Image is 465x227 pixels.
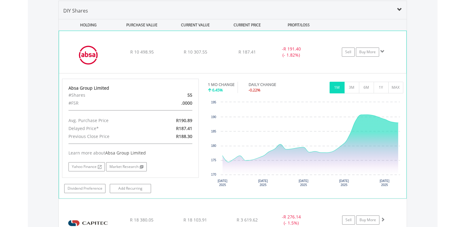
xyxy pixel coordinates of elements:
[299,179,308,187] text: [DATE] 2025
[283,46,301,52] span: R 191.40
[68,150,193,156] div: Learn more about
[62,39,115,72] img: EQU.ZA.ABG.png
[68,162,105,171] a: Yahoo Finance
[64,91,153,99] div: #Shares
[330,82,345,93] button: 1M
[344,82,359,93] button: 3M
[211,173,216,176] text: 170
[64,117,153,125] div: Avg. Purchase Price
[64,99,153,107] div: #FSR
[374,82,389,93] button: 1Y
[183,217,207,223] span: R 18 103.91
[64,184,105,193] a: Dividend Preference
[238,49,256,55] span: R 187.41
[342,215,355,225] a: Sell
[63,7,88,14] span: DIY Shares
[68,85,193,91] div: Absa Group Limited
[237,217,258,223] span: R 3 619.62
[64,132,153,140] div: Previous Close Price
[356,47,379,57] a: Buy More
[208,82,234,87] div: 1 MO CHANGE
[249,82,297,87] div: DAILY CHANGE
[211,158,216,162] text: 175
[211,101,216,104] text: 195
[380,179,389,187] text: [DATE] 2025
[116,19,168,31] div: PURCHASE VALUE
[59,19,115,31] div: HOLDING
[273,19,325,31] div: PROFIT/LOSS
[183,49,207,55] span: R 10 307.55
[211,130,216,133] text: 185
[249,87,260,93] span: -0.22%
[283,214,301,220] span: R 276.14
[359,82,374,93] button: 6M
[130,217,153,223] span: R 18 380.05
[211,115,216,119] text: 190
[356,215,379,225] a: Buy More
[208,99,403,191] div: Chart. Highcharts interactive chart.
[169,19,222,31] div: CURRENT VALUE
[223,19,271,31] div: CURRENT PRICE
[388,82,403,93] button: MAX
[211,144,216,147] text: 180
[339,179,349,187] text: [DATE] 2025
[176,117,192,123] span: R190.89
[176,133,192,139] span: R188.30
[130,49,153,55] span: R 10 498.95
[218,179,227,187] text: [DATE] 2025
[212,87,223,93] span: 6.45%
[64,125,153,132] div: Delayed Price*
[153,91,197,99] div: 55
[268,46,314,58] div: - (- 1.82%)
[258,179,268,187] text: [DATE] 2025
[105,150,146,156] span: Absa Group Limited
[176,125,192,131] span: R187.41
[110,184,151,193] a: Add Recurring
[208,99,403,191] svg: Interactive chart
[153,99,197,107] div: .0000
[342,47,355,57] a: Sell
[268,214,315,226] div: - (- 1.5%)
[106,162,147,171] a: Market Research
